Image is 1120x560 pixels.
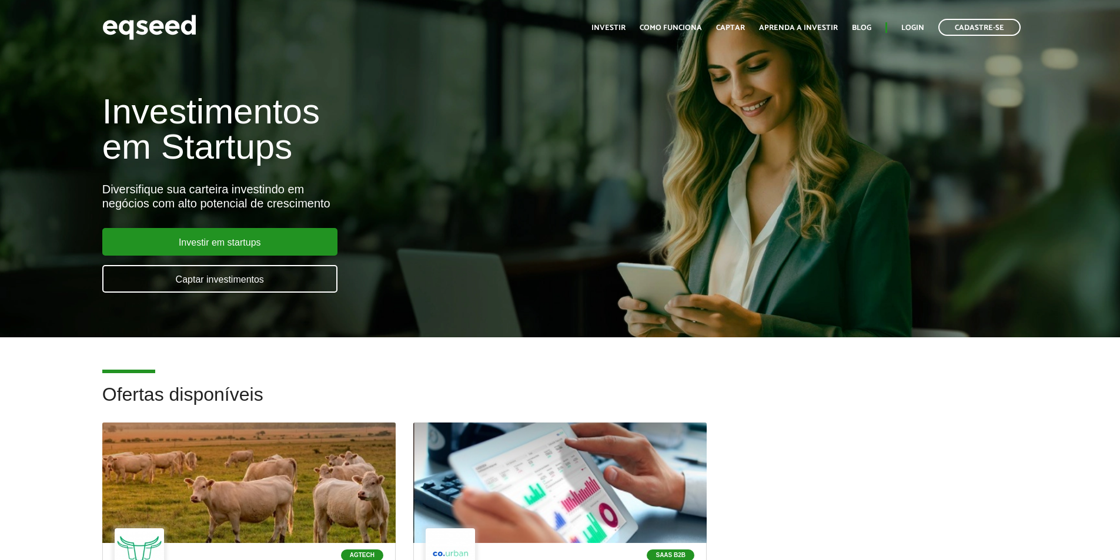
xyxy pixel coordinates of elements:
a: Investir em startups [102,228,337,256]
a: Captar [716,24,745,32]
h2: Ofertas disponíveis [102,384,1018,422]
h1: Investimentos em Startups [102,94,645,165]
a: Blog [852,24,871,32]
a: Como funciona [640,24,702,32]
a: Investir [591,24,626,32]
a: Cadastre-se [938,19,1021,36]
a: Login [901,24,924,32]
a: Captar investimentos [102,265,337,293]
img: EqSeed [102,12,196,43]
a: Aprenda a investir [759,24,838,32]
div: Diversifique sua carteira investindo em negócios com alto potencial de crescimento [102,182,645,210]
